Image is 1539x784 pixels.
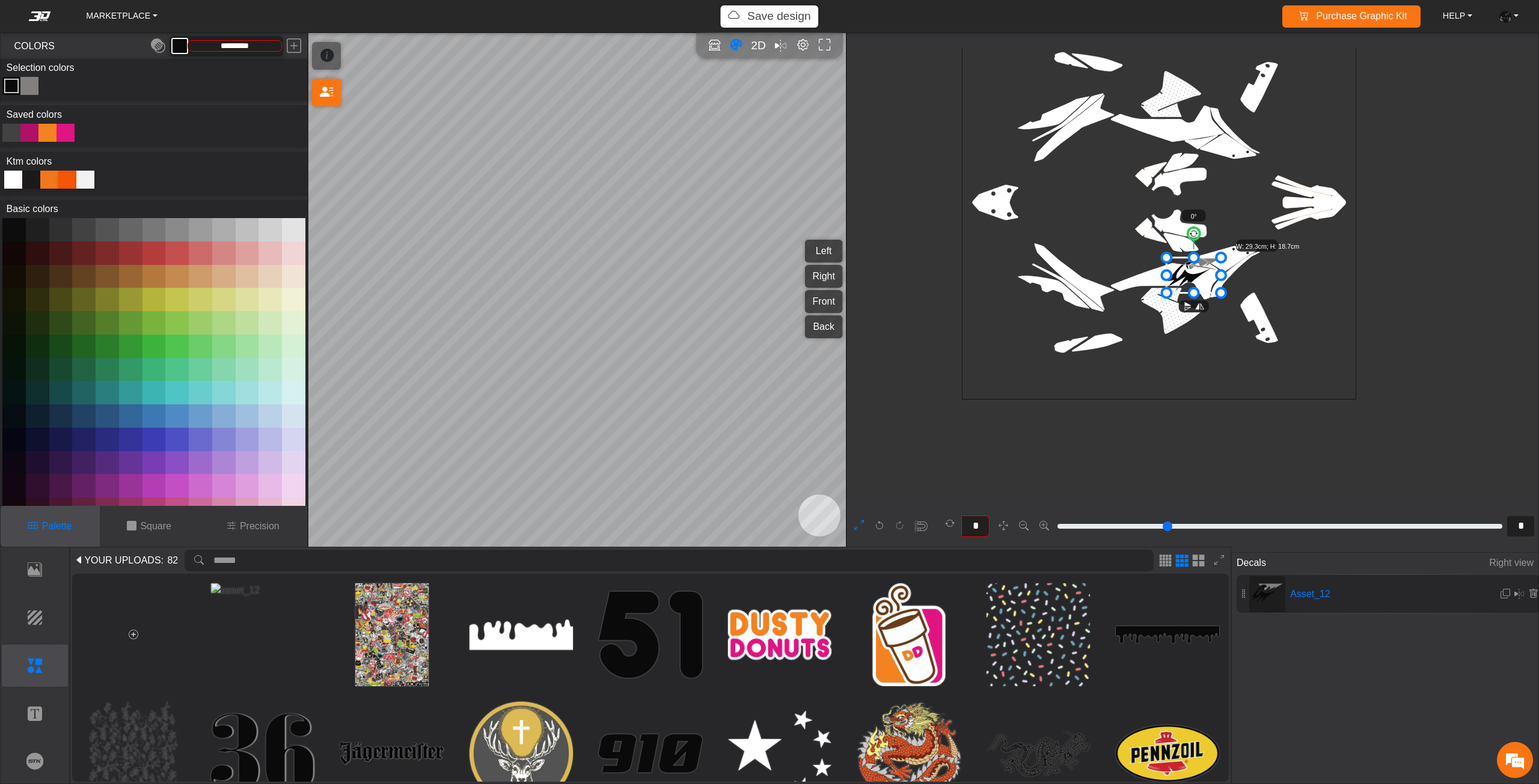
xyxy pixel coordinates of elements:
button: Zoom in [1035,517,1053,535]
label: Ktm colors [1,152,58,170]
button: Pan [994,517,1012,535]
button: Front [805,290,843,313]
label: Selection colors [7,61,75,75]
img: DECAL_ASSET_5_1755624781535: asset_5 [857,583,961,687]
div: #e01483FF [57,124,75,142]
button: Size: medium [1174,550,1189,572]
div: Color Toggle [1,59,307,101]
button: Mirror [1514,584,1525,603]
label: Saved colors [1,105,68,123]
input: search asset [213,550,1154,572]
div: #f2f2f2 [76,171,94,189]
text: 0° [1191,213,1197,220]
button: Expand 2D editor [850,517,869,535]
button: Size: large [1191,550,1205,572]
div: #ffffffff [4,171,22,189]
span: 2D [751,39,766,52]
button: Open in Showroom [706,37,723,55]
button: Square [99,506,200,547]
img: DECAL_ASSET_3_1755624741512: asset_3 [1116,583,1219,687]
span: Decals [1237,552,1266,574]
a: MARKETPLACE [81,6,162,27]
button: Delete [1528,584,1538,603]
span: : [161,553,164,568]
button: Save color [287,35,301,57]
div: #B01067FF [20,124,38,142]
button: Full screen [816,37,834,55]
button: YOUR UPLOADS:82 [72,551,180,570]
button: Right [805,265,843,288]
p: Square [140,519,171,533]
button: Precision [198,506,307,547]
span: 82 [167,553,178,568]
span: Right view [1489,552,1534,574]
button: Palette [1,506,100,547]
button: Back [805,315,843,338]
span: We're online! [70,141,166,255]
img: DECAL_ASSET_6_1755624786328: asset_6 [728,583,831,687]
button: Current color [171,38,188,55]
textarea: Type your message and hit 'Enter' [6,313,229,355]
div: FAQs [81,355,155,392]
a: Purchase Graphic Kit [1291,5,1412,28]
div: Minimize live chat window [197,6,226,35]
p: Palette [42,519,72,533]
img: DECAL_ASSET_3_1755625718964: asset_3 [470,583,573,687]
button: Duplicate [1500,584,1511,603]
button: 2D [750,37,767,55]
button: Change element position [1238,584,1249,603]
button: Color tool [727,37,745,55]
span: Asset_12 [1285,587,1466,601]
div: #f65505 [58,171,76,189]
label: Basic colors [1,200,64,218]
text: W: 29.3cm; H: 18.7cm [1236,243,1299,250]
button: Zoom out [1014,517,1033,535]
button: Editor settings [794,37,812,55]
img: DECAL_ASSET_7_1755625175498: asset_7 [599,583,702,687]
button: Undo [870,517,889,535]
div: Navigation go back [13,62,31,80]
span: Conversation [6,376,81,384]
span: YOUR UPLOADS [84,553,161,568]
div: #827f7eFF [20,77,38,95]
button: Save design [720,5,818,28]
div: #f2771a [40,171,58,189]
span: COLORS [7,39,111,53]
img: DECAL_ASSET_10_1755636348904: asset_10 [340,583,444,687]
div: #f48220FF [38,124,57,142]
img: DECAL_ASSET_4_1755624776200: asset_4 [987,583,1090,687]
p: Unsaved file [747,8,811,25]
a: HELP [1438,6,1477,27]
div: #0A0A0BFF [2,77,20,95]
button: Left [805,240,843,263]
p: Precision [240,519,280,533]
div: #424242FF [2,124,20,142]
button: Size: small [1158,550,1172,572]
img: DECAL_ASSET_12_1755637163771: asset_12 [211,583,314,687]
div: #1c1919 [22,171,40,189]
div: Chat with us now [81,63,220,79]
div: Articles [155,355,229,392]
button: Expand Library [1210,550,1229,572]
button: Mirror all [772,37,789,55]
button: Toggle Transparency [151,35,165,57]
button: Snap to symmetry line [910,515,932,537]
